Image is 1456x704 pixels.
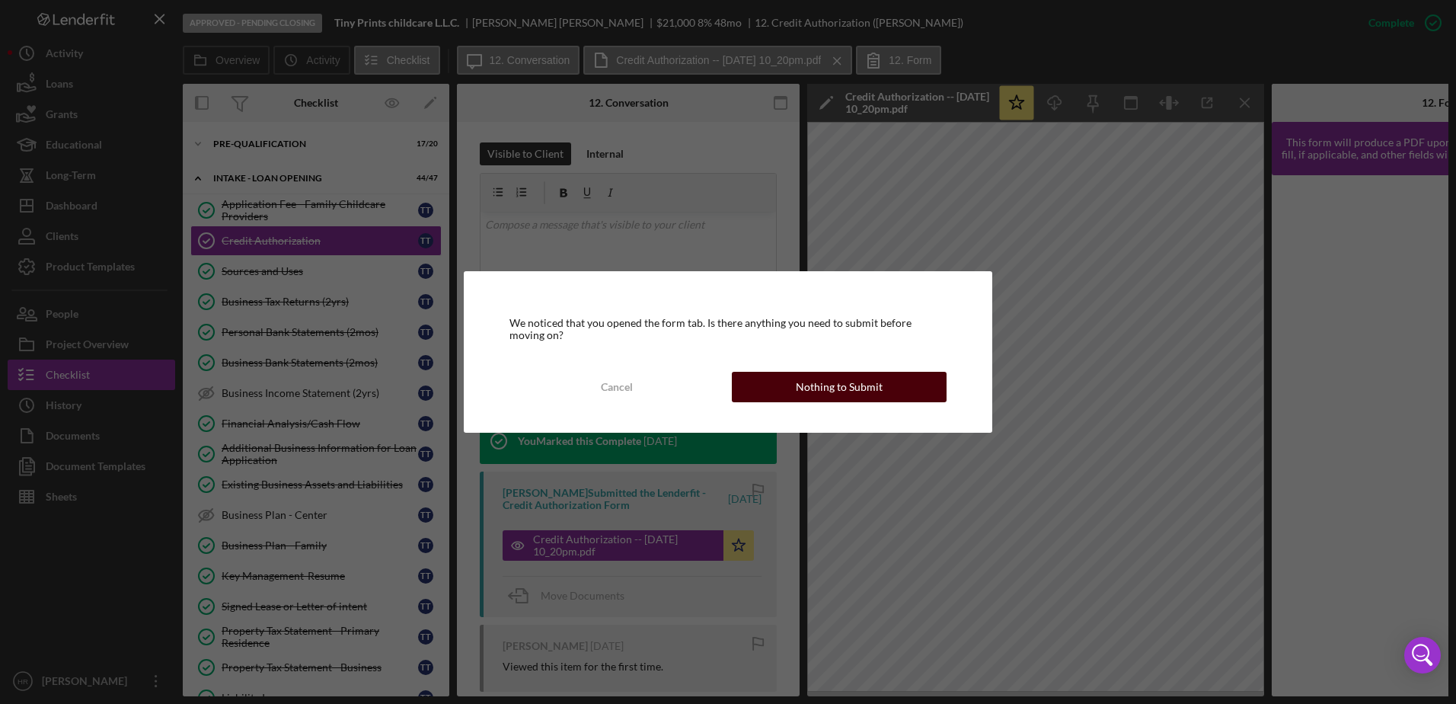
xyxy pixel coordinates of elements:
div: Open Intercom Messenger [1404,637,1441,674]
div: Nothing to Submit [796,372,883,402]
button: Cancel [509,372,724,402]
div: Cancel [601,372,633,402]
div: We noticed that you opened the form tab. Is there anything you need to submit before moving on? [509,317,947,341]
button: Nothing to Submit [732,372,947,402]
